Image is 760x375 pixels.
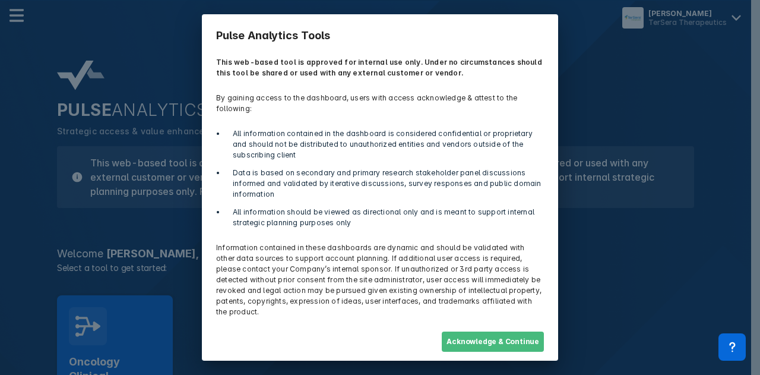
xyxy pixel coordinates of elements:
h3: Pulse Analytics Tools [209,21,551,50]
p: This web-based tool is approved for internal use only. Under no circumstances should this tool be... [209,50,551,86]
p: By gaining access to the dashboard, users with access acknowledge & attest to the following: [209,86,551,121]
p: Information contained in these dashboards are dynamic and should be validated with other data sou... [209,235,551,324]
button: Acknowledge & Continue [442,332,544,352]
div: Contact Support [718,333,746,361]
li: All information contained in the dashboard is considered confidential or proprietary and should n... [226,128,544,160]
li: All information should be viewed as directional only and is meant to support internal strategic p... [226,207,544,228]
li: Data is based on secondary and primary research stakeholder panel discussions informed and valida... [226,168,544,200]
